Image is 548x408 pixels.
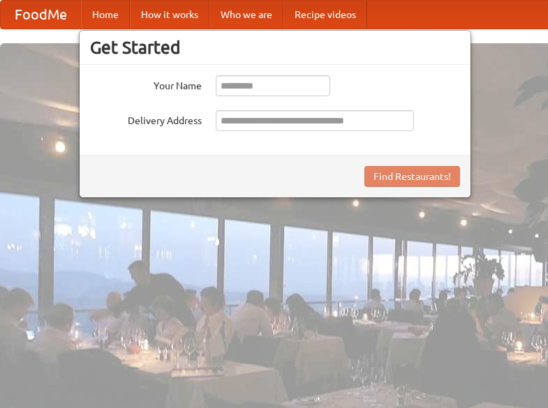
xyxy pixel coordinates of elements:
[90,110,202,128] label: Delivery Address
[130,1,209,29] a: How it works
[90,37,460,58] h3: Get Started
[209,1,283,29] a: Who we are
[364,166,460,187] button: Find Restaurants!
[283,1,367,29] a: Recipe videos
[81,1,130,29] a: Home
[90,75,202,93] label: Your Name
[1,1,81,29] a: FoodMe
